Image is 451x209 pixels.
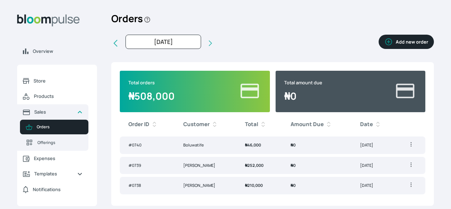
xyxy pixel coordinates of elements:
[284,79,322,86] p: Total amount due
[379,35,434,49] button: Add new order
[284,89,290,103] span: ₦
[34,93,83,100] span: Products
[245,183,263,188] span: 210,000
[291,163,296,168] span: 0
[245,163,247,168] span: ₦
[245,163,263,168] span: 252,000
[352,136,397,154] td: [DATE]
[284,89,297,103] span: 0
[20,120,88,134] a: Orders
[128,79,175,86] p: Total orders
[34,170,71,177] span: Templates
[17,166,88,181] a: Templates
[37,124,83,130] span: Orders
[352,157,397,174] td: [DATE]
[120,177,175,194] td: # 0738
[33,48,91,55] span: Overview
[17,104,88,120] a: Sales
[120,136,175,154] td: # 0740
[175,136,236,154] td: Boluwatife
[20,134,88,151] a: Offerings
[352,177,397,194] td: [DATE]
[128,120,149,129] b: Order ID
[245,142,261,148] span: 46,000
[17,44,97,59] a: Overview
[34,109,71,115] span: Sales
[175,177,236,194] td: [PERSON_NAME]
[128,89,134,103] span: ₦
[245,120,258,129] b: Total
[291,120,324,129] b: Amount Due
[37,140,83,146] span: Offerings
[17,14,80,26] img: Bloom Logo
[291,183,293,188] span: ₦
[245,183,247,188] span: ₦
[360,120,373,129] b: Date
[291,183,296,188] span: 0
[120,157,175,174] td: # 0739
[291,163,293,168] span: ₦
[34,78,83,84] span: Store
[379,35,434,52] a: Add new order
[175,157,236,174] td: [PERSON_NAME]
[128,89,175,103] span: 508,000
[17,9,97,200] aside: Sidebar
[17,151,88,166] a: Expenses
[17,89,88,104] a: Products
[245,142,247,148] span: ₦
[17,181,88,198] a: Notifications
[33,186,61,193] span: Notifications
[34,155,83,162] span: Expenses
[111,9,151,35] h2: Orders
[17,73,88,89] a: Store
[291,142,293,148] span: ₦
[183,120,210,129] b: Customer
[291,142,296,148] span: 0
